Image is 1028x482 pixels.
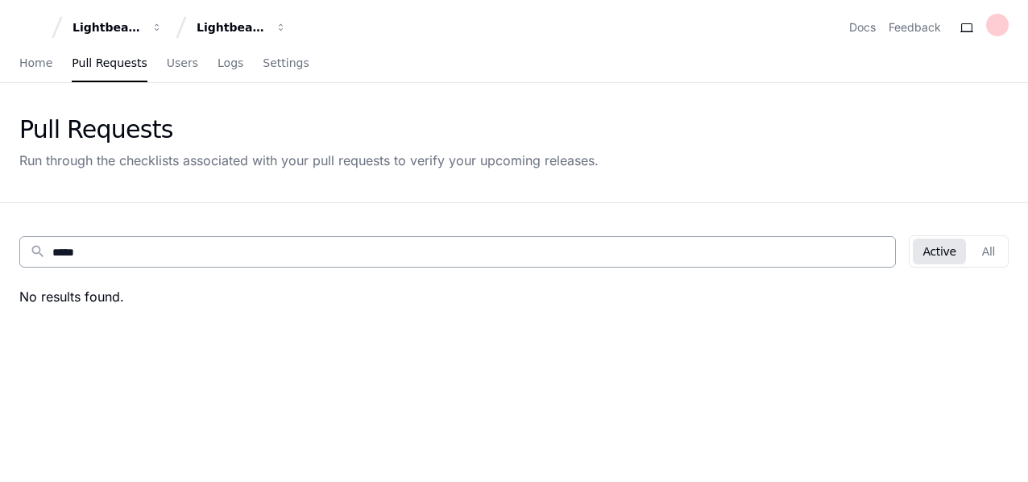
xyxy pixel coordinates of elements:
a: Home [19,45,52,82]
button: Lightbeam Health Solutions [190,13,293,42]
div: Run through the checklists associated with your pull requests to verify your upcoming releases. [19,151,599,170]
button: Lightbeam Health [66,13,169,42]
button: Feedback [889,19,941,35]
div: Lightbeam Health [73,19,142,35]
span: Users [167,58,198,68]
span: Pull Requests [72,58,147,68]
div: Pull Requests [19,115,599,144]
a: Pull Requests [72,45,147,82]
button: All [972,239,1005,264]
a: Users [167,45,198,82]
a: Docs [849,19,876,35]
div: Lightbeam Health Solutions [197,19,266,35]
h2: No results found. [19,287,1009,306]
mat-icon: search [30,243,46,260]
a: Logs [218,45,243,82]
span: Settings [263,58,309,68]
a: Settings [263,45,309,82]
span: Logs [218,58,243,68]
span: Home [19,58,52,68]
button: Active [913,239,965,264]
